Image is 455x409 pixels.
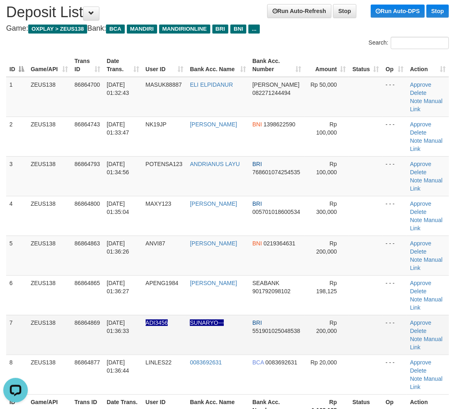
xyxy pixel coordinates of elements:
[267,4,331,18] a: Run Auto-Refresh
[426,4,449,18] a: Stop
[410,177,442,192] a: Manual Link
[407,54,449,77] th: Action: activate to sort column ascending
[6,236,27,275] td: 5
[410,121,431,128] a: Approve
[383,117,407,156] td: - - -
[252,121,262,128] span: BNI
[410,256,442,271] a: Manual Link
[159,25,210,34] span: MANDIRIONLINE
[71,54,104,77] th: Trans ID: activate to sort column ascending
[252,288,291,294] span: Copy 901792098102 to clipboard
[249,54,304,77] th: Bank Acc. Number: activate to sort column ascending
[146,81,182,88] span: MASUK88887
[252,280,279,286] span: SEABANK
[74,161,100,167] span: 86864793
[410,375,422,382] a: Note
[383,315,407,355] td: - - -
[410,98,422,104] a: Note
[252,169,300,175] span: Copy 768601074254535 to clipboard
[410,256,422,263] a: Note
[316,200,337,215] span: Rp 300,000
[6,275,27,315] td: 6
[252,359,264,366] span: BCA
[27,275,71,315] td: ZEUS138
[6,156,27,196] td: 3
[27,54,71,77] th: Game/API: activate to sort column ascending
[304,54,349,77] th: Amount: activate to sort column ascending
[410,288,426,294] a: Delete
[383,236,407,275] td: - - -
[349,54,382,77] th: Status: activate to sort column ascending
[391,37,449,49] input: Search:
[146,280,178,286] span: APENG1984
[107,200,129,215] span: [DATE] 01:35:04
[410,81,431,88] a: Approve
[146,161,182,167] span: POTENSA123
[316,161,337,175] span: Rp 100,000
[410,375,442,390] a: Manual Link
[252,328,300,334] span: Copy 551901025048538 to clipboard
[410,336,442,351] a: Manual Link
[383,156,407,196] td: - - -
[410,98,442,112] a: Manual Link
[146,200,171,207] span: MAXY123
[410,200,431,207] a: Approve
[410,240,431,247] a: Approve
[74,121,100,128] span: 86864743
[107,161,129,175] span: [DATE] 01:34:56
[410,248,426,255] a: Delete
[6,25,449,33] h4: Game: Bank:
[3,3,28,28] button: Open LiveChat chat widget
[146,359,172,366] span: LINLES22
[369,37,449,49] label: Search:
[410,90,426,96] a: Delete
[383,275,407,315] td: - - -
[142,54,187,77] th: User ID: activate to sort column ascending
[252,209,300,215] span: Copy 005701018600534 to clipboard
[27,77,71,117] td: ZEUS138
[264,240,295,247] span: Copy 0219364631 to clipboard
[6,117,27,156] td: 2
[6,54,27,77] th: ID: activate to sort column descending
[410,129,426,136] a: Delete
[74,200,100,207] span: 86864800
[146,121,167,128] span: NK19JP
[28,25,87,34] span: OXPLAY > ZEUS138
[27,117,71,156] td: ZEUS138
[252,81,300,88] span: [PERSON_NAME]
[74,280,100,286] span: 86864865
[106,25,124,34] span: BCA
[410,296,442,311] a: Manual Link
[311,359,337,366] span: Rp 20,000
[410,319,431,326] a: Approve
[6,315,27,355] td: 7
[74,319,100,326] span: 86864869
[190,161,240,167] a: ANDRIANUS LAYU
[383,54,407,77] th: Op: activate to sort column ascending
[410,217,442,231] a: Manual Link
[410,161,431,167] a: Approve
[107,81,129,96] span: [DATE] 01:32:43
[410,137,442,152] a: Manual Link
[27,196,71,236] td: ZEUS138
[107,121,129,136] span: [DATE] 01:33:47
[410,209,426,215] a: Delete
[27,236,71,275] td: ZEUS138
[6,4,449,20] h1: Deposit List
[266,359,297,366] span: Copy 0083692631 to clipboard
[74,359,100,366] span: 86864877
[74,240,100,247] span: 86864863
[212,25,228,34] span: BRI
[6,355,27,394] td: 8
[252,240,262,247] span: BNI
[316,240,337,255] span: Rp 200,000
[187,54,249,77] th: Bank Acc. Name: activate to sort column ascending
[410,137,422,144] a: Note
[316,280,337,294] span: Rp 198,125
[146,240,165,247] span: ANVI87
[383,355,407,394] td: - - -
[190,280,237,286] a: [PERSON_NAME]
[311,81,337,88] span: Rp 50,000
[252,90,291,96] span: Copy 082271244494 to clipboard
[104,54,142,77] th: Date Trans.: activate to sort column ascending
